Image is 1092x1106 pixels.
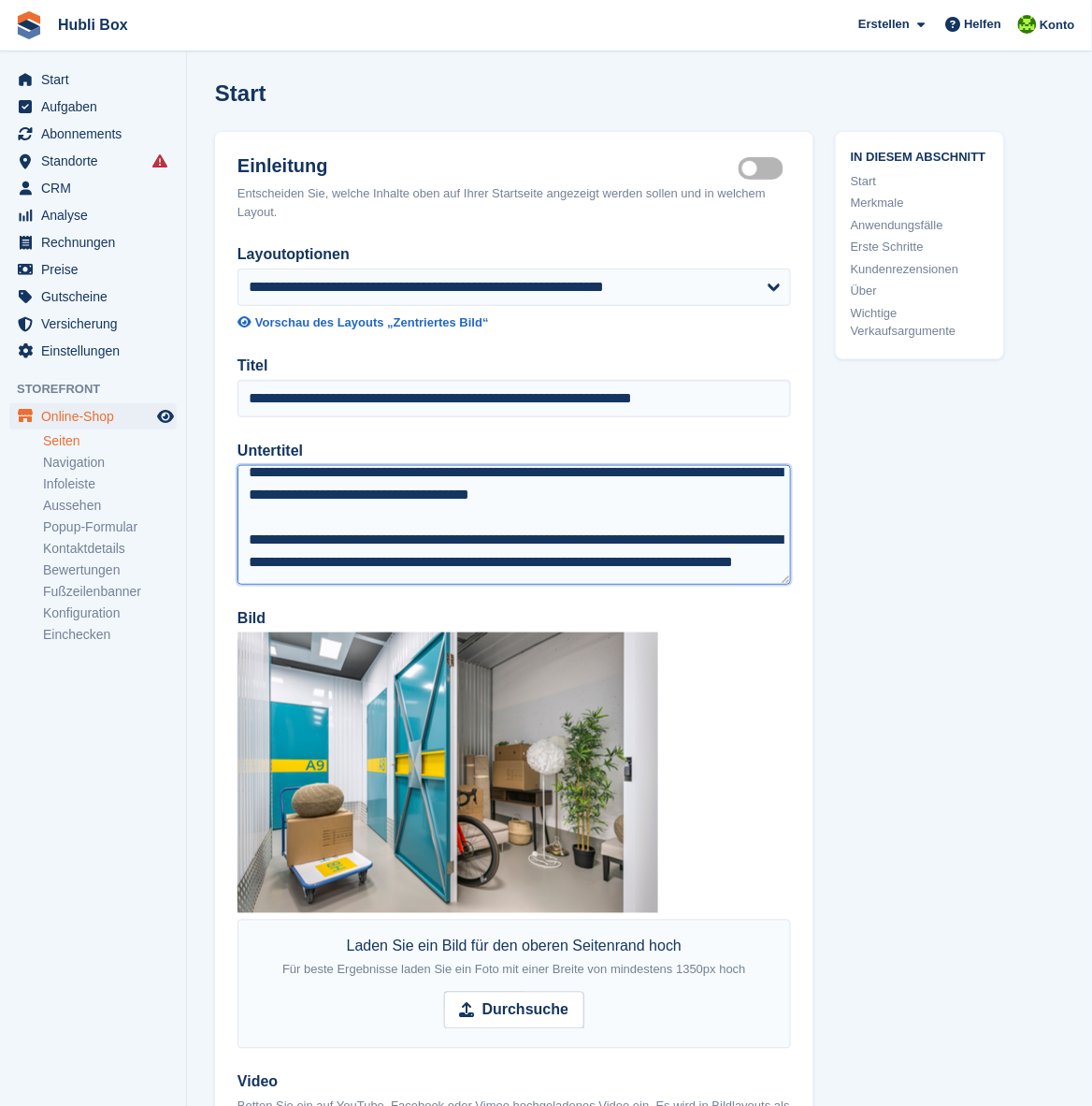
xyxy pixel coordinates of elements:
strong: Durchsuche [482,999,568,1022]
span: Einstellungen [41,338,153,364]
label: Bild [237,607,791,630]
a: Konfiguration [43,604,177,622]
a: menu [9,229,177,255]
a: Vorschau-Shop [154,405,177,428]
span: Konto [1040,16,1075,35]
img: stora-icon-8386f47178a22dfd0bd8f6a31ec36ba5ce8667c1dd55bd0f319d3a0aa187defe.svg [15,11,43,39]
span: Abonnements [41,121,153,147]
img: Stefano [1018,15,1037,34]
a: Aussehen [43,497,177,515]
a: Wichtige Verkaufsargumente [851,304,989,341]
a: menu [9,94,177,120]
a: Infoleiste [43,475,177,493]
a: Seiten [43,432,177,450]
a: Bewertungen [43,561,177,579]
a: Navigation [43,454,177,472]
span: In diesem Abschnitt [851,147,989,165]
a: Popup-Formular [43,518,177,536]
a: Merkmale [851,194,989,212]
a: Erste Schritte [851,238,989,256]
span: Start [41,66,153,93]
a: menu [9,121,177,147]
a: Über [851,282,989,300]
a: Kontaktdetails [43,540,177,558]
span: Online-Shop [41,403,153,429]
input: Durchsuche [444,992,584,1029]
a: menu [9,66,177,93]
img: Hubli-Box-Spreitenbach_0334.jpg [237,633,658,913]
span: Storefront [17,380,186,399]
h1: Start [215,80,266,106]
a: Kundenrezensionen [851,260,989,279]
a: Speisekarte [9,403,177,429]
span: Preise [41,256,153,283]
div: Vorschau des Layouts „Zentriertes Bild“ [255,313,489,332]
span: Standorte [41,148,153,174]
span: Helfen [965,15,1002,34]
div: Entscheiden Sie, welche Inhalte oben auf Ihrer Startseite angezeigt werden sollen und in welchem ... [237,184,791,221]
label: Video [237,1071,791,1094]
label: Layoutoptionen [237,243,791,266]
div: Laden Sie ein Bild für den oberen Seitenrand hoch [282,936,746,981]
a: menu [9,148,177,174]
a: menu [9,284,177,310]
a: Anwendungsfälle [851,216,989,235]
a: menu [9,338,177,364]
span: CRM [41,175,153,201]
a: Einchecken [43,626,177,644]
span: Aufgaben [41,94,153,120]
a: menu [9,202,177,228]
a: menu [9,175,177,201]
a: Vorschau des Layouts „Zentriertes Bild“ [237,313,791,332]
span: Versicherung [41,311,153,337]
span: Erstellen [858,15,910,34]
a: menu [9,311,177,337]
a: Hubli Box [50,9,136,40]
h2: Einleitung [237,154,739,177]
label: Untertitel [237,440,791,462]
span: Für beste Ergebnisse laden Sie ein Foto mit einer Breite von mindestens 1350px hoch [282,963,746,977]
a: Fußzeilenbanner [43,583,177,601]
label: Hero section active [739,167,791,170]
span: Rechnungen [41,229,153,255]
span: Gutscheine [41,284,153,310]
label: Titel [237,355,791,377]
i: Es sind Fehler bei der Synchronisierung von Smart-Einträgen aufgetreten [152,153,167,168]
a: Start [851,172,989,191]
span: Analyse [41,202,153,228]
a: menu [9,256,177,283]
